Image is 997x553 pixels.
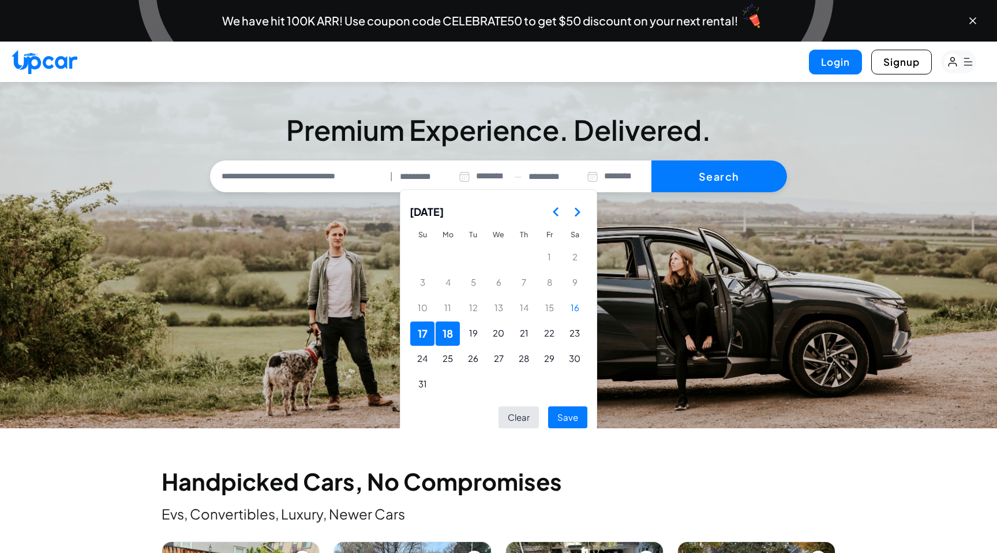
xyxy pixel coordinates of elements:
button: Save [548,406,587,429]
button: Friday, August 22nd, 2025 [537,322,561,346]
th: Thursday [511,225,537,245]
button: Monday, August 4th, 2025 [436,271,460,295]
table: August 2025 [410,225,587,397]
button: Go to the Previous Month [546,201,567,222]
button: Wednesday, August 27th, 2025 [486,347,511,371]
button: Login [809,50,862,74]
button: Sunday, August 3rd, 2025 [410,271,434,295]
button: Go to the Next Month [567,201,587,222]
button: Monday, August 18th, 2025, selected [436,322,460,346]
th: Sunday [410,225,435,245]
button: Wednesday, August 6th, 2025 [486,271,511,295]
img: Upcar Logo [12,50,77,74]
th: Tuesday [460,225,486,245]
button: Thursday, August 7th, 2025 [512,271,536,295]
span: | [390,170,393,183]
button: Friday, August 29th, 2025 [537,347,561,371]
button: Tuesday, August 19th, 2025 [461,322,485,346]
th: Friday [537,225,562,245]
button: Signup [871,50,932,74]
button: Search [651,160,787,193]
button: Sunday, August 24th, 2025 [410,347,434,371]
button: Today, Saturday, August 16th, 2025 [563,296,587,320]
button: Tuesday, August 12th, 2025 [461,296,485,320]
span: [DATE] [410,199,444,225]
button: Tuesday, August 26th, 2025 [461,347,485,371]
button: Thursday, August 21st, 2025 [512,322,536,346]
button: Close banner [967,15,979,27]
button: Saturday, August 30th, 2025 [563,347,587,371]
th: Saturday [562,225,587,245]
button: Saturday, August 2nd, 2025 [563,245,587,270]
button: Monday, August 11th, 2025 [436,296,460,320]
button: Tuesday, August 5th, 2025 [461,271,485,295]
button: Saturday, August 23rd, 2025 [563,322,587,346]
button: Friday, August 8th, 2025 [537,271,561,295]
button: Monday, August 25th, 2025 [436,347,460,371]
h2: Handpicked Cars, No Compromises [162,470,835,493]
th: Monday [435,225,460,245]
button: Sunday, August 10th, 2025 [410,296,434,320]
th: Wednesday [486,225,511,245]
button: Friday, August 15th, 2025 [537,296,561,320]
h3: Premium Experience. Delivered. [210,113,787,147]
button: Sunday, August 31st, 2025 [410,372,434,397]
button: Wednesday, August 13th, 2025 [486,296,511,320]
button: Clear [498,406,539,429]
button: Saturday, August 9th, 2025 [563,271,587,295]
button: Thursday, August 28th, 2025 [512,347,536,371]
p: Evs, Convertibles, Luxury, Newer Cars [162,505,835,523]
button: Sunday, August 17th, 2025, selected [410,322,434,346]
button: Thursday, August 14th, 2025 [512,296,536,320]
button: Wednesday, August 20th, 2025 [486,322,511,346]
button: Friday, August 1st, 2025 [537,245,561,270]
span: — [514,170,522,183]
span: We have hit 100K ARR! Use coupon code CELEBRATE50 to get $50 discount on your next rental! [222,15,738,27]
